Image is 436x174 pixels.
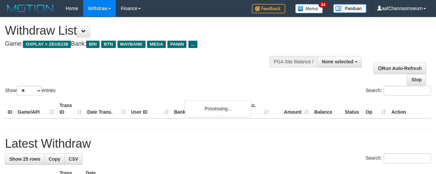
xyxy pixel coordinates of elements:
span: PANIN [167,41,186,48]
th: Date Trans. [85,99,128,118]
h1: Withdraw List [5,24,284,37]
th: Bank Acc. Name [171,99,231,118]
span: BTN [101,41,116,48]
img: MOTION_logo.png [5,3,56,13]
img: panduan.png [333,4,366,13]
span: Copy [49,156,60,162]
th: Status [342,99,363,118]
button: None selected [318,56,362,67]
a: CSV [64,153,83,165]
select: Showentries [17,86,42,96]
a: Show 25 rows [5,153,45,165]
label: Search: [366,86,431,96]
span: BRI [86,41,99,48]
th: Action [389,99,431,118]
img: Feedback.jpg [252,4,285,13]
div: Processing... [185,100,251,117]
span: 34 [319,2,327,8]
div: PGA Site Balance / [270,56,318,67]
th: Amount [271,99,312,118]
span: None selected [322,59,353,64]
span: MAYBANK [117,41,145,48]
label: Show entries [5,86,56,96]
h1: Latest Withdraw [5,137,431,150]
input: Search: [384,86,431,96]
a: Run Auto-Refresh [374,63,426,74]
img: Button%20Memo.svg [295,4,323,13]
label: Search: [366,153,431,163]
th: User ID [128,99,171,118]
span: OXPLAY > ZEUS138 [23,41,71,48]
th: ID [5,99,15,118]
th: Trans ID [57,99,85,118]
th: Op [363,99,389,118]
span: CSV [69,156,78,162]
span: ... [188,41,197,48]
th: Balance [312,99,342,118]
input: Search: [384,153,431,163]
th: Bank Acc. Number [231,99,271,118]
a: Copy [44,153,65,165]
span: Show 25 rows [9,156,40,162]
th: Game/API [15,99,57,118]
span: MEGA [147,41,166,48]
h4: Game: Bank: [5,41,284,47]
a: Stop [407,74,426,85]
